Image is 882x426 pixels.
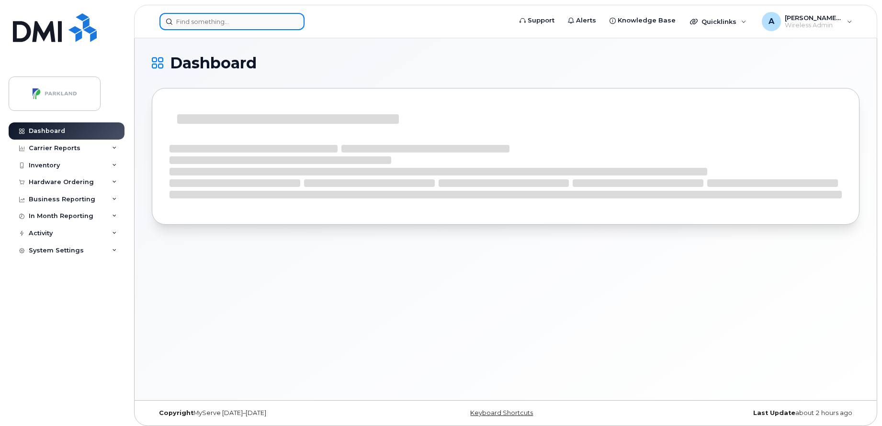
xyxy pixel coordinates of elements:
[753,409,795,416] strong: Last Update
[170,56,257,70] span: Dashboard
[152,409,388,417] div: MyServe [DATE]–[DATE]
[159,409,193,416] strong: Copyright
[470,409,533,416] a: Keyboard Shortcuts
[623,409,859,417] div: about 2 hours ago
